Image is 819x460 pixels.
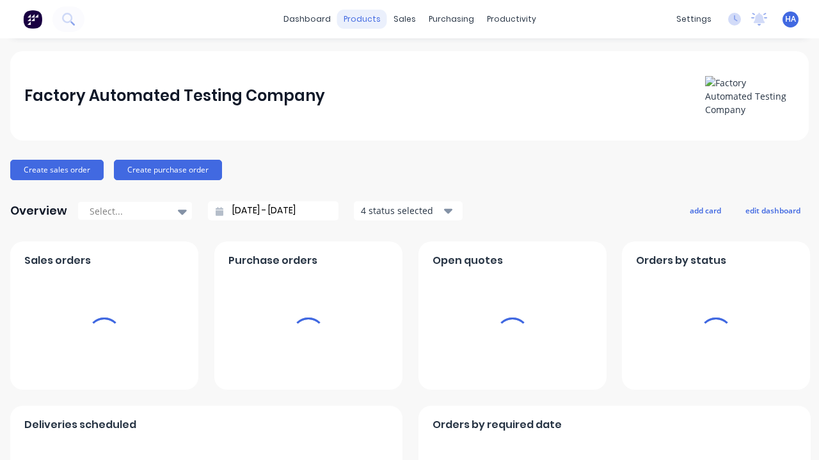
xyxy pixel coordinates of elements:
div: settings [670,10,718,29]
div: purchasing [422,10,481,29]
span: Purchase orders [228,253,317,268]
span: Sales orders [24,253,91,268]
div: 4 status selected [361,204,441,217]
img: Factory [23,10,42,29]
button: 4 status selected [354,201,463,220]
a: dashboard [277,10,337,29]
span: Open quotes [433,253,503,268]
button: edit dashboard [737,202,809,218]
div: Factory Automated Testing Company [24,83,325,109]
div: productivity [481,10,543,29]
img: Factory Automated Testing Company [705,76,795,116]
span: HA [785,13,796,25]
button: Create purchase order [114,160,222,180]
span: Orders by status [636,253,726,268]
div: Overview [10,198,67,224]
button: add card [681,202,729,218]
button: Create sales order [10,160,104,180]
span: Orders by required date [433,417,562,433]
div: sales [387,10,422,29]
div: products [337,10,387,29]
span: Deliveries scheduled [24,417,136,433]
